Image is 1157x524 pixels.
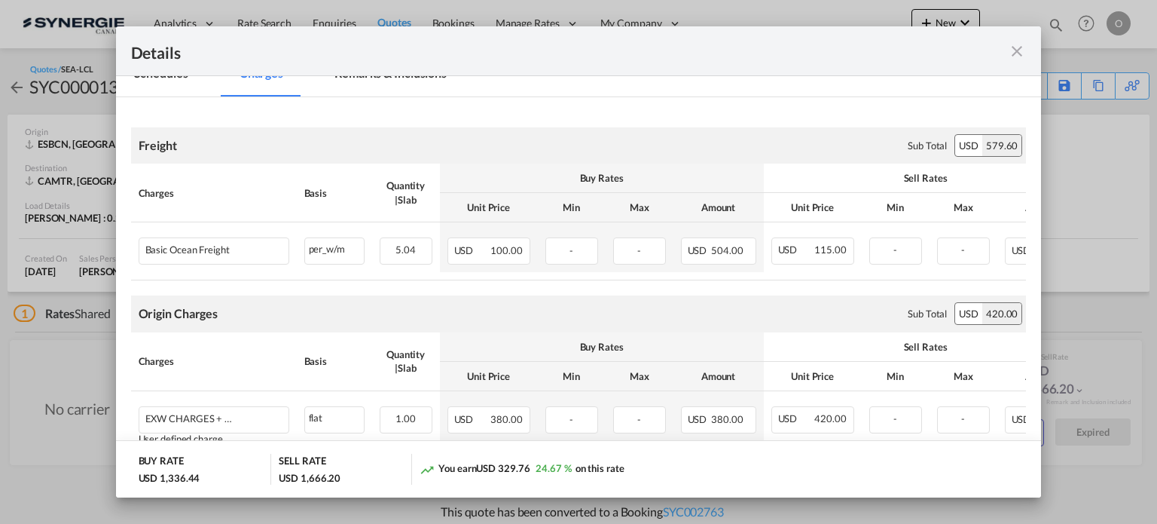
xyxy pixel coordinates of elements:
md-tab-item: Remarks & Inclusions [316,55,465,97]
div: Charges [139,186,289,200]
md-icon: icon-trending-up [420,462,435,477]
span: USD [1012,244,1031,256]
span: 115.00 [814,244,846,256]
span: - [961,244,965,256]
th: Max [606,362,673,391]
th: Amount [673,193,764,222]
md-tab-item: Charges [221,55,301,97]
md-icon: icon-close fg-AAA8AD m-0 cursor [1008,42,1026,60]
th: Min [862,193,930,222]
div: USD [955,135,982,156]
span: 420.00 [814,412,846,424]
div: Sell Rates [771,340,1080,354]
strong: E Manifest (ACI): [15,150,93,161]
th: Max [606,193,673,222]
th: Max [930,362,997,391]
strong: —--------------------------------------------------------------- [15,124,230,136]
span: - [961,412,965,424]
span: - [569,244,573,256]
span: USD [454,413,489,425]
th: Amount [673,362,764,391]
p: 1 hour free for loading (unloading), 125.00$ / per extra hour Subject to VGM weighing and transmi... [15,66,879,113]
div: You earn on this rate [420,461,624,477]
span: 5.04 [395,244,416,256]
div: EXW CHARGES + Pick up [145,413,236,424]
div: USD 1,666.20 [279,471,340,485]
md-pagination-wrapper: Use the left and right arrow keys to navigate between tabs [116,55,480,97]
div: per_w/m [305,238,364,257]
span: 380.00 [711,413,743,425]
div: Origin Charges [139,305,218,322]
th: Unit Price [440,193,538,222]
th: Unit Price [764,362,862,391]
div: Buy Rates [447,171,756,185]
md-tab-item: Schedules [116,55,206,97]
div: 579.60 [982,135,1021,156]
span: USD 329.76 [476,462,530,474]
span: - [893,244,897,256]
span: 100.00 [490,244,522,256]
th: Min [538,362,606,391]
span: 1.00 [395,412,416,424]
div: 420.00 [982,303,1021,324]
div: BUY RATE [139,454,184,471]
div: Sub Total [908,307,947,320]
div: USD [955,303,982,324]
div: Basis [304,186,365,200]
span: USD [688,413,710,425]
div: Sell Rates [771,171,1080,185]
p: Pick-up location : [15,41,879,57]
th: Max [930,193,997,222]
div: Quantity | Slab [380,348,432,375]
body: Editor, editor6 [15,15,879,57]
span: - [893,412,897,424]
span: 24.67 % [536,462,571,474]
span: USD [454,244,489,256]
span: - [637,413,641,425]
span: USD [688,244,710,256]
span: USD [778,412,813,424]
span: - [569,413,573,425]
span: 380.00 [490,413,522,425]
div: User defined charge [139,434,289,445]
div: Basic Ocean Freight [145,244,230,256]
md-dialog: Port of Loading ... [116,26,1042,498]
th: Amount [997,193,1088,222]
div: flat [305,407,364,426]
div: Charges [139,354,289,368]
th: Min [538,193,606,222]
span: 504.00 [711,244,743,256]
span: USD [1012,413,1031,425]
div: Quantity | Slab [380,179,432,206]
strong: Origin Charges: [15,17,89,28]
div: Details [131,41,937,60]
body: Editor, editor5 [15,15,879,31]
div: Basis [304,354,365,368]
th: Unit Price [440,362,538,391]
th: Min [862,362,930,391]
span: - [637,244,641,256]
th: Unit Price [764,193,862,222]
span: USD [778,244,813,256]
div: Buy Rates [447,340,756,354]
div: SELL RATE [279,454,325,471]
div: Freight [139,137,177,154]
div: USD 1,336.44 [139,471,200,485]
div: Sub Total [908,139,947,152]
th: Amount [997,362,1088,391]
p: Bourret 8292486 - 184.06 + 27.9% [15,41,879,57]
